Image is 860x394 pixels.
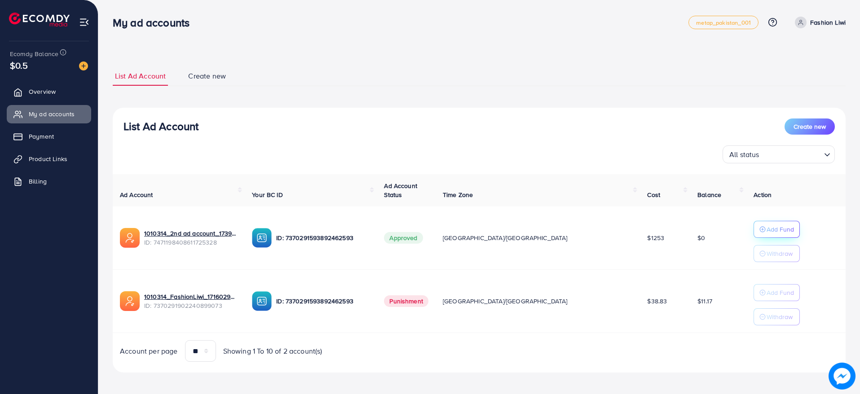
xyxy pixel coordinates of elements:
[723,145,835,163] div: Search for option
[120,346,178,356] span: Account per page
[7,172,91,190] a: Billing
[144,292,238,311] div: <span class='underline'>1010314_FashionLiwi_1716029837189</span></br>7370291902240899073
[767,224,794,235] p: Add Fund
[123,120,198,133] h3: List Ad Account
[29,109,75,118] span: My ad accounts
[647,190,660,199] span: Cost
[384,181,417,199] span: Ad Account Status
[384,295,428,307] span: Punishment
[276,232,370,243] p: ID: 7370291593892462593
[767,311,793,322] p: Withdraw
[252,190,283,199] span: Your BC ID
[10,59,28,72] span: $0.5
[120,228,140,248] img: ic-ads-acc.e4c84228.svg
[754,284,800,301] button: Add Fund
[829,363,856,390] img: image
[443,190,473,199] span: Time Zone
[144,229,238,247] div: <span class='underline'>1010314_2nd ad account_1739523946213</span></br>7471198408611725328
[113,16,197,29] h3: My ad accounts
[688,16,759,29] a: metap_pakistan_001
[697,233,705,242] span: $0
[697,297,712,306] span: $11.17
[785,118,835,135] button: Create new
[754,221,800,238] button: Add Fund
[728,148,761,161] span: All status
[79,61,88,70] img: image
[7,105,91,123] a: My ad accounts
[276,296,370,306] p: ID: 7370291593892462593
[647,233,664,242] span: $1253
[443,297,568,306] span: [GEOGRAPHIC_DATA]/[GEOGRAPHIC_DATA]
[252,291,272,311] img: ic-ba-acc.ded83a64.svg
[696,20,751,26] span: metap_pakistan_001
[144,238,238,247] span: ID: 7471198408611725328
[144,229,238,238] a: 1010314_2nd ad account_1739523946213
[7,83,91,101] a: Overview
[144,292,238,301] a: 1010314_FashionLiwi_1716029837189
[7,150,91,168] a: Product Links
[10,49,58,58] span: Ecomdy Balance
[791,17,846,28] a: Fashion Liwi
[115,71,166,81] span: List Ad Account
[144,301,238,310] span: ID: 7370291902240899073
[7,127,91,145] a: Payment
[29,177,47,186] span: Billing
[794,122,826,131] span: Create new
[29,87,56,96] span: Overview
[29,132,54,141] span: Payment
[754,245,800,262] button: Withdraw
[697,190,721,199] span: Balance
[79,17,89,27] img: menu
[754,190,772,199] span: Action
[120,291,140,311] img: ic-ads-acc.e4c84228.svg
[9,13,70,26] img: logo
[810,17,846,28] p: Fashion Liwi
[384,232,423,244] span: Approved
[762,146,820,161] input: Search for option
[29,154,67,163] span: Product Links
[647,297,667,306] span: $38.83
[767,287,794,298] p: Add Fund
[443,233,568,242] span: [GEOGRAPHIC_DATA]/[GEOGRAPHIC_DATA]
[188,71,226,81] span: Create new
[754,308,800,325] button: Withdraw
[120,190,153,199] span: Ad Account
[223,346,322,356] span: Showing 1 To 10 of 2 account(s)
[767,248,793,259] p: Withdraw
[252,228,272,248] img: ic-ba-acc.ded83a64.svg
